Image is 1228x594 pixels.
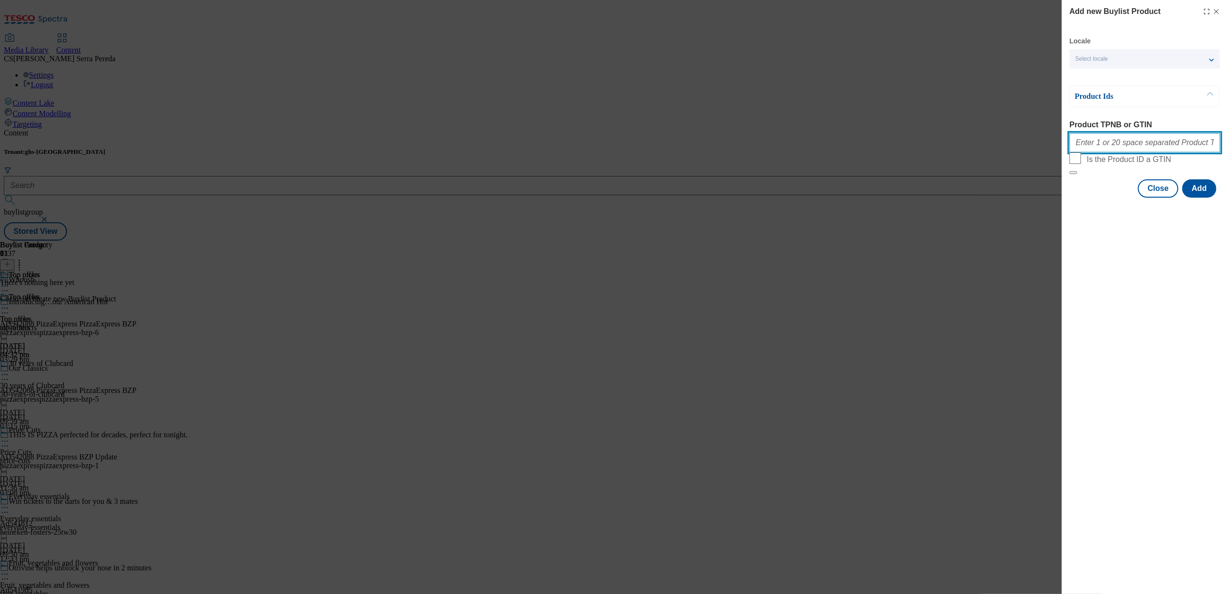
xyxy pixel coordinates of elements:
[1138,179,1178,198] button: Close
[1070,39,1091,44] label: Locale
[1070,49,1220,68] button: Select locale
[1087,155,1171,164] span: Is the Product ID a GTIN
[1075,92,1176,101] p: Product Ids
[1070,133,1220,152] input: Enter 1 or 20 space separated Product TPNB or GTIN
[1070,121,1220,129] label: Product TPNB or GTIN
[1075,55,1108,63] span: Select locale
[1182,179,1216,198] button: Add
[1070,6,1161,17] h4: Add new Buylist Product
